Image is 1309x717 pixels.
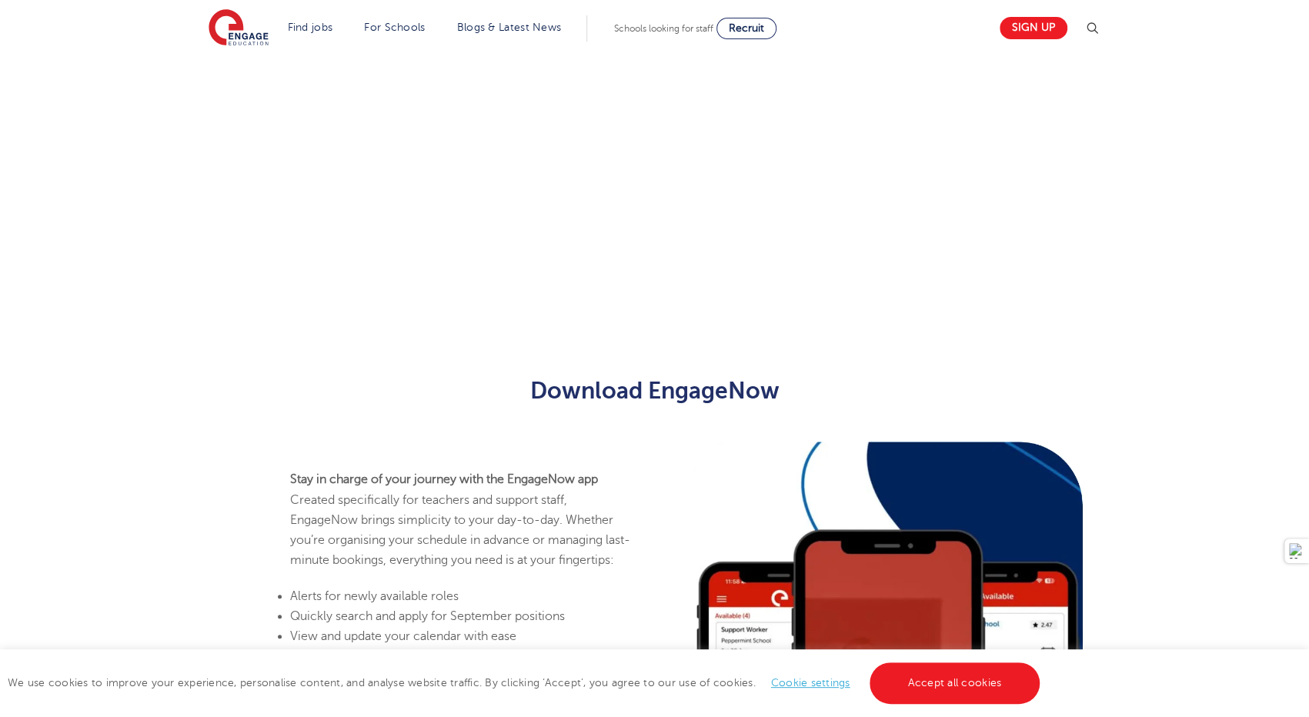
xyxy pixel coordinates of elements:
li: View and update your calendar with ease [290,626,634,646]
a: Sign up [1000,17,1067,39]
span: Recruit [729,22,764,34]
span: Schools looking for staff [614,23,713,34]
a: Accept all cookies [870,662,1040,704]
img: Engage Education [209,9,269,48]
strong: Stay in charge of your journey with the EngageNow app [290,472,598,486]
span: We use cookies to improve your experience, personalise content, and analyse website traffic. By c... [8,677,1044,689]
li: Alerts for newly available roles [290,586,634,606]
iframe: Form [199,1,799,265]
p: Created specifically for teachers and support staff, EngageNow brings simplicity to your day-to-d... [290,469,634,570]
a: Find jobs [288,22,333,33]
a: For Schools [364,22,425,33]
a: Cookie settings [771,677,850,689]
a: Recruit [716,18,776,39]
a: Blogs & Latest News [457,22,562,33]
li: Mark your unavailable days so you’re only booked when it suits you [290,647,634,688]
h2: Download EngageNow [277,378,1032,404]
li: Quickly search and apply for September positions [290,606,634,626]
